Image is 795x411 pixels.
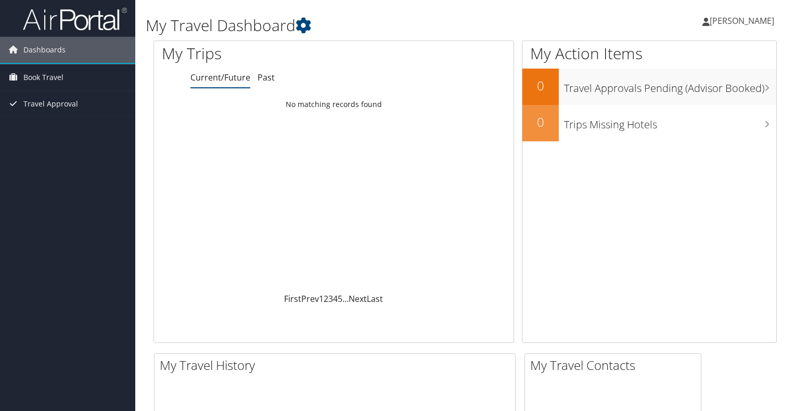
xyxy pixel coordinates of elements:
h2: My Travel History [160,356,515,374]
img: airportal-logo.png [23,7,127,31]
a: Prev [301,293,319,304]
a: 2 [324,293,328,304]
h2: 0 [522,77,559,95]
h3: Trips Missing Hotels [564,112,776,132]
td: No matching records found [154,95,514,114]
a: 4 [333,293,338,304]
span: [PERSON_NAME] [710,15,774,26]
a: Last [367,293,383,304]
h3: Travel Approvals Pending (Advisor Booked) [564,76,776,96]
a: Past [258,72,275,83]
a: 3 [328,293,333,304]
a: Current/Future [190,72,250,83]
span: Dashboards [23,37,66,63]
a: 5 [338,293,342,304]
a: 0Trips Missing Hotels [522,105,776,141]
a: [PERSON_NAME] [702,5,785,36]
h1: My Travel Dashboard [146,15,572,36]
a: Next [349,293,367,304]
h1: My Action Items [522,43,776,64]
a: First [284,293,301,304]
a: 1 [319,293,324,304]
h2: My Travel Contacts [530,356,701,374]
a: 0Travel Approvals Pending (Advisor Booked) [522,69,776,105]
span: Travel Approval [23,91,78,117]
h1: My Trips [162,43,356,64]
span: Book Travel [23,64,63,90]
h2: 0 [522,113,559,131]
span: … [342,293,349,304]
